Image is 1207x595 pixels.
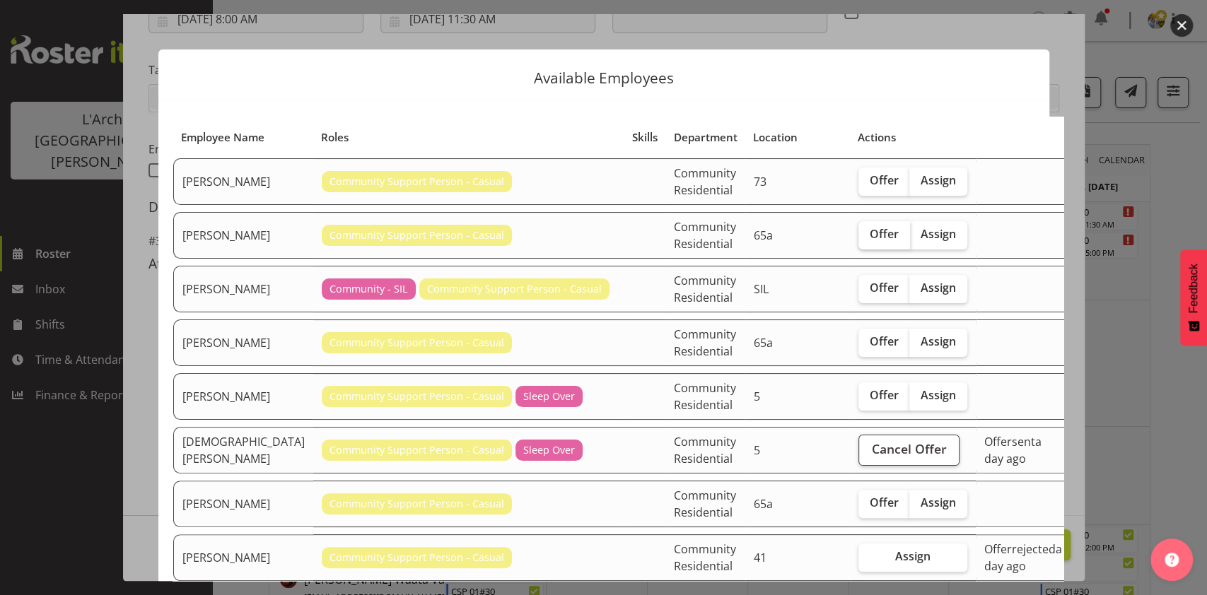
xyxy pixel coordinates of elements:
[673,129,737,146] div: Department
[870,334,899,348] span: Offer
[871,440,946,458] span: Cancel Offer
[330,174,504,189] span: Community Support Person - Casual
[330,550,504,565] span: Community Support Person - Casual
[754,389,760,404] span: 5
[858,435,960,466] button: Cancel Offer
[674,219,736,252] span: Community Residential
[1012,541,1056,557] span: rejected
[895,549,931,563] span: Assign
[173,373,313,420] td: [PERSON_NAME]
[754,281,769,297] span: SIL
[330,281,408,297] span: Community - SIL
[173,534,313,581] td: [PERSON_NAME]
[674,273,736,305] span: Community Residential
[330,228,504,243] span: Community Support Person - Casual
[921,281,956,295] span: Assign
[754,496,773,512] span: 65a
[173,71,1035,86] p: Available Employees
[921,173,956,187] span: Assign
[674,326,736,359] span: Community Residential
[330,389,504,404] span: Community Support Person - Casual
[173,266,313,312] td: [PERSON_NAME]
[523,442,575,458] span: Sleep Over
[1180,249,1207,346] button: Feedback - Show survey
[921,227,956,241] span: Assign
[173,319,313,366] td: [PERSON_NAME]
[921,334,956,348] span: Assign
[321,129,616,146] div: Roles
[921,388,956,402] span: Assign
[173,427,313,473] td: [DEMOGRAPHIC_DATA][PERSON_NAME]
[921,495,956,509] span: Assign
[330,335,504,350] span: Community Support Person - Casual
[754,335,773,350] span: 65a
[674,541,736,574] span: Community Residential
[674,434,736,466] span: Community Residential
[870,173,899,187] span: Offer
[674,488,736,520] span: Community Residential
[858,129,967,146] div: Actions
[753,129,841,146] div: Location
[984,541,1062,575] div: Offer a day ago
[330,496,504,512] span: Community Support Person - Casual
[173,158,313,205] td: [PERSON_NAME]
[754,442,760,458] span: 5
[632,129,658,146] div: Skills
[173,481,313,527] td: [PERSON_NAME]
[870,227,899,241] span: Offer
[674,380,736,413] span: Community Residential
[870,281,899,295] span: Offer
[870,495,899,509] span: Offer
[754,550,766,565] span: 41
[1012,434,1035,449] span: sent
[870,388,899,402] span: Offer
[984,433,1062,467] div: Offer a day ago
[1187,264,1200,313] span: Feedback
[1165,553,1179,567] img: help-xxl-2.png
[330,442,504,458] span: Community Support Person - Casual
[674,165,736,198] span: Community Residential
[523,389,575,404] span: Sleep Over
[181,129,305,146] div: Employee Name
[173,212,313,259] td: [PERSON_NAME]
[427,281,602,297] span: Community Support Person - Casual
[754,174,766,189] span: 73
[754,228,773,243] span: 65a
